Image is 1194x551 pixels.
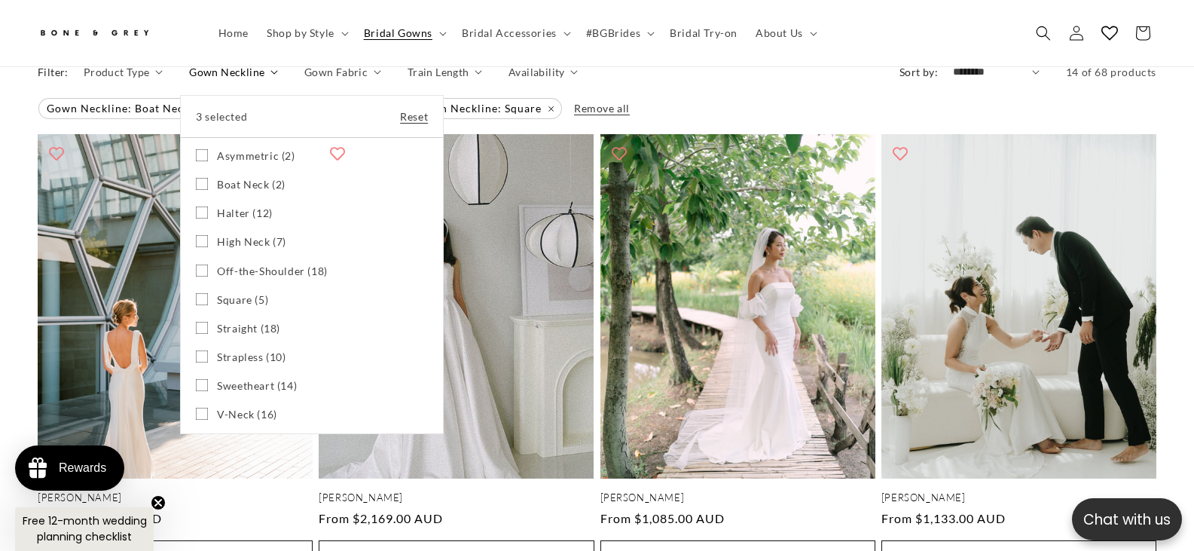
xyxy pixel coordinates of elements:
span: Bridal Try-on [670,26,737,40]
div: Free 12-month wedding planning checklistClose teaser [15,507,154,551]
span: Asymmetric (2) [217,149,295,163]
button: Open chatbox [1072,498,1182,540]
button: Add to wishlist [41,138,72,168]
p: Chat with us [1072,509,1182,531]
summary: Shop by Style [258,17,355,49]
summary: Search [1027,17,1060,50]
a: Home [209,17,258,49]
span: V-Neck (16) [217,408,277,421]
span: 3 selected [196,107,247,126]
span: Bridal Accessories [462,26,557,40]
button: Add to wishlist [604,138,634,168]
img: Bone and Grey Bridal [38,21,151,46]
span: Home [218,26,249,40]
span: About Us [756,26,803,40]
span: Boat Neck (2) [217,178,286,191]
button: Add to wishlist [885,138,915,168]
button: Add to wishlist [322,138,353,168]
summary: Bridal Accessories [453,17,577,49]
span: High Neck (7) [217,235,286,249]
a: Reset [400,107,428,126]
span: Strapless (10) [217,350,286,364]
a: Bridal Try-on [661,17,747,49]
span: Shop by Style [267,26,334,40]
span: Halter (12) [217,207,273,220]
div: Rewards [59,461,106,475]
span: Off-the-Shoulder (18) [217,265,328,278]
summary: Gown Neckline (3 selected) [189,64,278,80]
summary: #BGBrides [577,17,661,49]
summary: About Us [747,17,823,49]
summary: Bridal Gowns [355,17,453,49]
span: Square (5) [217,293,268,307]
span: Bridal Gowns [364,26,432,40]
a: Bone and Grey Bridal [32,15,194,51]
span: Free 12-month wedding planning checklist [23,513,147,544]
span: #BGBrides [586,26,640,40]
span: Straight (18) [217,322,280,335]
span: Sweetheart (14) [217,379,297,393]
button: Close teaser [151,495,166,510]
